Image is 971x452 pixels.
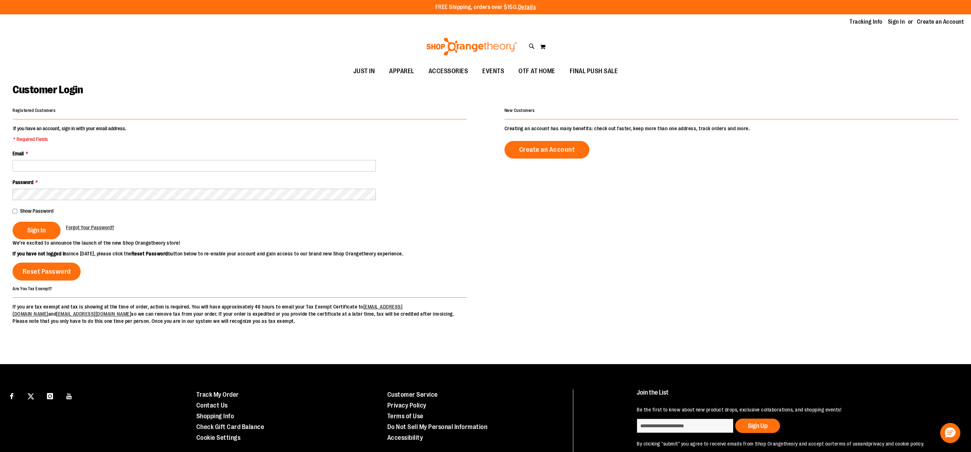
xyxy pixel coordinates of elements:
a: Create an Account [917,18,964,26]
button: Sign In [13,222,61,239]
a: Customer Service [387,391,438,398]
a: Cookie Settings [196,434,241,441]
a: Do Not Sell My Personal Information [387,423,488,430]
legend: If you have an account, sign in with your email address. [13,125,127,143]
span: APPAREL [389,63,414,79]
a: Visit our Youtube page [63,389,76,402]
a: Sign In [888,18,905,26]
a: APPAREL [382,63,421,80]
h4: Join the List [637,389,950,402]
span: Sign Up [748,422,767,429]
a: EVENTS [475,63,511,80]
span: Show Password [20,208,53,214]
span: Customer Login [13,84,83,96]
strong: Reset Password [131,251,168,256]
strong: New Customers [504,108,535,113]
a: Forgot Your Password? [66,224,114,231]
span: ACCESSORIES [429,63,468,79]
img: Shop Orangetheory [425,38,518,56]
a: terms of use [832,441,860,447]
span: FINAL PUSH SALE [570,63,618,79]
p: Be the first to know about new product drops, exclusive collaborations, and shopping events! [637,406,950,413]
span: Forgot Your Password? [66,225,114,230]
a: Shopping Info [196,413,234,420]
a: [EMAIL_ADDRESS][DOMAIN_NAME] [56,311,131,317]
a: Terms of Use [387,413,424,420]
span: Email [13,151,24,156]
a: Accessibility [387,434,423,441]
a: FINAL PUSH SALE [563,63,625,80]
p: We’re excited to announce the launch of the new Shop Orangetheory store! [13,239,485,246]
strong: Are You Tax Exempt? [13,286,52,291]
span: JUST IN [353,63,375,79]
a: Visit our X page [25,389,37,402]
button: Hello, have a question? Let’s chat. [940,423,960,443]
p: Creating an account has many benefits: check out faster, keep more than one address, track orders... [504,125,958,132]
span: Create an Account [519,146,575,154]
a: Privacy Policy [387,402,426,409]
p: By clicking "submit" you agree to receive emails from Shop Orangetheory and accept our and [637,440,950,447]
a: privacy and cookie policy. [869,441,924,447]
a: Contact Us [196,402,228,409]
a: Tracking Info [850,18,882,26]
button: Sign Up [735,419,780,433]
a: Visit our Facebook page [5,389,18,402]
a: OTF AT HOME [511,63,563,80]
strong: Registered Customers [13,108,56,113]
input: enter email [637,419,733,433]
span: * Required Fields [13,136,126,143]
span: Password [13,179,33,185]
a: Details [518,4,536,10]
span: EVENTS [482,63,504,79]
a: Check Gift Card Balance [196,423,264,430]
span: OTF AT HOME [518,63,555,79]
a: ACCESSORIES [421,63,475,80]
span: Sign In [27,226,46,234]
span: Reset Password [23,268,71,276]
a: JUST IN [346,63,382,80]
p: since [DATE], please click the button below to re-enable your account and gain access to our bran... [13,250,485,257]
strong: If you have not logged in [13,251,67,256]
a: Visit our Instagram page [44,389,56,402]
img: Twitter [28,393,34,400]
p: If you are tax exempt and tax is showing at the time of order, action is required. You will have ... [13,303,467,325]
a: Track My Order [196,391,239,398]
a: Create an Account [504,141,590,159]
a: Reset Password [13,263,81,281]
p: FREE Shipping, orders over $150. [435,3,536,11]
